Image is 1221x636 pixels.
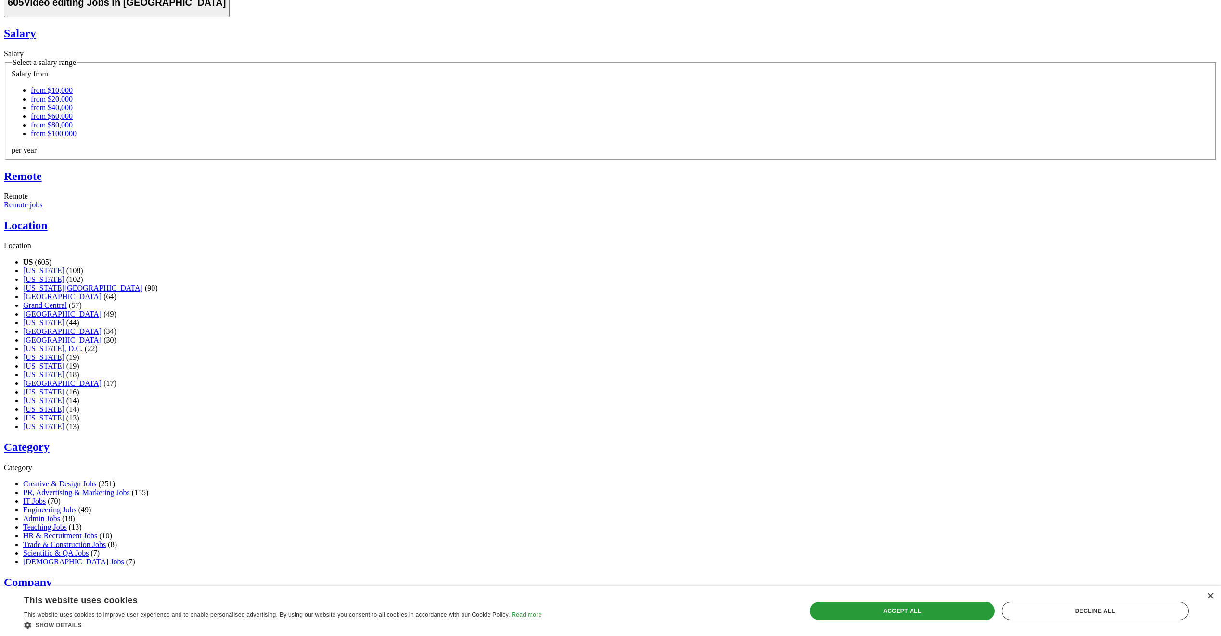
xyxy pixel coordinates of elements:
div: This website uses cookies [24,592,517,606]
div: per year [12,146,1209,154]
a: [US_STATE] [23,405,64,413]
div: Show details [24,620,541,629]
a: Scientific & QA Jobs [23,549,89,557]
span: (605) [35,258,51,266]
a: [GEOGRAPHIC_DATA] [23,379,102,387]
span: (49) [78,506,91,514]
a: [US_STATE][GEOGRAPHIC_DATA] [23,284,143,292]
a: from $60,000 [31,112,73,120]
a: [GEOGRAPHIC_DATA] [23,293,102,301]
span: (18) [62,514,75,522]
a: Trade & Construction Jobs [23,540,106,548]
span: (13) [69,523,82,531]
div: Category [4,463,1217,472]
span: (7) [126,558,135,566]
a: [US_STATE] [23,388,64,396]
a: Engineering Jobs [23,506,77,514]
label: Salary from [12,70,48,78]
a: [US_STATE] [23,370,64,379]
span: (10) [99,532,112,540]
span: (19) [66,362,79,370]
a: [US_STATE] [23,422,64,431]
a: Teaching Jobs [23,523,67,531]
strong: US [23,258,33,266]
div: Remote [4,192,1217,201]
span: (19) [66,353,79,361]
a: from $40,000 [31,103,73,112]
span: (70) [48,497,61,505]
span: (44) [66,318,79,327]
a: [US_STATE] [23,414,64,422]
a: Read more, opens a new window [512,611,541,618]
a: IT Jobs [23,497,46,505]
a: [US_STATE] [23,396,64,405]
span: (102) [66,275,83,283]
a: HR & Recruitment Jobs [23,532,97,540]
span: (16) [66,388,79,396]
span: (14) [66,405,79,413]
span: (14) [66,396,79,405]
span: (155) [132,488,149,496]
span: (13) [66,414,79,422]
div: Decline all [1002,602,1189,620]
a: Admin Jobs [23,514,60,522]
a: Category [4,441,1217,454]
div: Close [1207,593,1214,600]
span: (57) [69,301,82,309]
a: Location [4,219,1217,232]
span: (18) [66,370,79,379]
span: (8) [108,540,117,548]
a: [GEOGRAPHIC_DATA] [23,310,102,318]
a: from $80,000 [31,121,73,129]
a: [US_STATE] [23,267,64,275]
div: Location [4,242,1217,250]
a: Salary [4,27,1217,40]
a: from $20,000 [31,95,73,103]
a: [US_STATE] [23,318,64,327]
span: (17) [103,379,116,387]
a: [US_STATE] [23,353,64,361]
span: (64) [103,293,116,301]
a: Creative & Design Jobs [23,480,96,488]
span: (7) [90,549,100,557]
a: [US_STATE], D.C. [23,344,83,353]
a: [GEOGRAPHIC_DATA] [23,327,102,335]
span: (22) [85,344,98,353]
a: from $10,000 [31,86,73,94]
a: [GEOGRAPHIC_DATA] [23,336,102,344]
a: Remote [4,170,1217,183]
a: Company [4,576,1217,589]
span: (90) [145,284,158,292]
span: (49) [103,310,116,318]
span: (13) [66,422,79,431]
legend: Select a salary range [12,58,77,67]
div: Salary [4,50,1217,58]
span: (30) [103,336,116,344]
a: [US_STATE] [23,275,64,283]
a: [US_STATE] [23,362,64,370]
span: Show details [36,622,82,629]
a: Remote jobs [4,201,42,209]
a: from $100,000 [31,129,77,138]
a: PR, Advertising & Marketing Jobs [23,488,130,496]
a: [DEMOGRAPHIC_DATA] Jobs [23,558,124,566]
a: Grand Central [23,301,67,309]
div: Accept all [810,602,995,620]
span: This website uses cookies to improve user experience and to enable personalised advertising. By u... [24,611,510,618]
span: (108) [66,267,83,275]
span: (34) [103,327,116,335]
span: (251) [98,480,115,488]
